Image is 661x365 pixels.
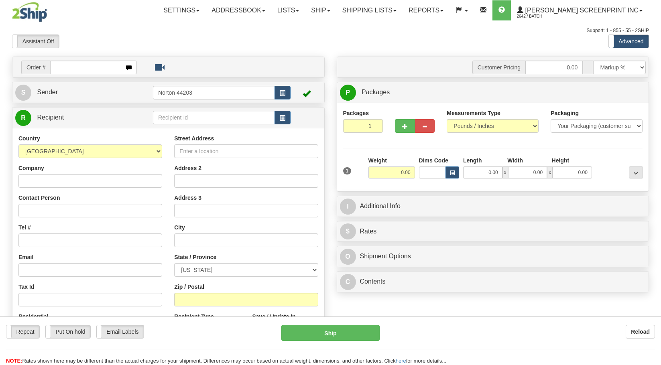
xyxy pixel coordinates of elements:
label: Packages [343,109,369,117]
label: Country [18,134,40,142]
a: CContents [340,274,646,290]
span: Order # [21,61,50,74]
span: NOTE: [6,358,22,364]
span: Customer Pricing [472,61,525,74]
a: IAdditional Info [340,198,646,215]
label: Dims Code [419,156,448,164]
span: R [15,110,31,126]
span: [PERSON_NAME] Screenprint Inc [523,7,639,14]
button: Reload [626,325,655,339]
a: Lists [271,0,305,20]
label: Assistant Off [12,35,59,48]
a: R Recipient [15,109,138,126]
label: Packaging [551,109,579,117]
img: logo2642.jpg [12,2,47,22]
label: Company [18,164,44,172]
a: Addressbook [205,0,271,20]
label: Weight [368,156,387,164]
span: 1 [343,167,352,174]
label: Email [18,253,33,261]
span: x [547,166,553,178]
span: C [340,274,356,290]
iframe: chat widget [643,142,660,223]
div: ... [629,166,643,178]
a: S Sender [15,84,153,101]
a: Shipping lists [336,0,403,20]
span: O [340,249,356,265]
label: Width [507,156,523,164]
label: Save / Update in Address Book [252,312,318,328]
label: Email Labels [97,325,144,338]
a: $Rates [340,223,646,240]
label: Height [552,156,569,164]
label: Measurements Type [447,109,500,117]
label: Contact Person [18,194,60,202]
label: Tax Id [18,283,34,291]
label: Advanced [609,35,649,48]
label: Address 3 [174,194,201,202]
label: Residential [18,312,49,320]
label: Street Address [174,134,214,142]
span: P [340,85,356,101]
label: City [174,223,185,231]
span: x [502,166,508,178]
button: Ship [281,325,379,341]
label: Tel # [18,223,31,231]
label: Zip / Postal [174,283,204,291]
input: Recipient Id [153,111,275,124]
span: $ [340,223,356,239]
span: 2642 / batch [517,12,577,20]
label: State / Province [174,253,216,261]
label: Length [463,156,482,164]
a: Ship [305,0,336,20]
span: Sender [37,89,58,95]
a: OShipment Options [340,248,646,265]
label: Address 2 [174,164,201,172]
a: [PERSON_NAME] Screenprint Inc 2642 / batch [511,0,649,20]
a: here [396,358,406,364]
input: Enter a location [174,144,318,158]
b: Reload [631,328,650,335]
span: I [340,199,356,215]
a: Reports [403,0,449,20]
a: Settings [157,0,205,20]
span: S [15,85,31,101]
a: P Packages [340,84,646,101]
label: Put On hold [46,325,90,338]
span: Recipient [37,114,64,121]
div: Support: 1 - 855 - 55 - 2SHIP [12,27,649,34]
label: Recipient Type [174,312,214,320]
input: Sender Id [153,86,275,99]
label: Repeat [6,325,39,338]
span: Packages [362,89,390,95]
